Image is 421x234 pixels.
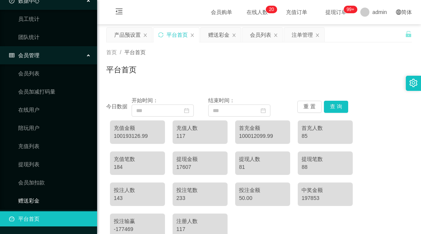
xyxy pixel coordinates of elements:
[114,163,161,171] div: 184
[106,0,132,25] i: 图标: menu-fold
[176,124,224,132] div: 充值人数
[9,53,14,58] i: 图标: table
[208,28,229,42] div: 赠送彩金
[176,163,224,171] div: 17607
[18,175,91,190] a: 会员加扣款
[114,225,161,233] div: -177469
[261,108,266,113] i: 图标: calendar
[184,108,189,113] i: 图标: calendar
[114,217,161,225] div: 投注输赢
[106,64,137,75] h1: 平台首页
[176,217,224,225] div: 注册人数
[18,84,91,99] a: 会员加减打码量
[297,101,322,113] button: 重 置
[176,155,224,163] div: 提现金额
[106,49,117,55] span: 首页
[232,33,236,37] i: 图标: close
[114,194,161,202] div: 143
[18,193,91,208] a: 赠送彩金
[302,132,349,140] div: 85
[409,79,418,87] i: 图标: setting
[18,102,91,117] a: 在线用户
[324,101,348,113] button: 查 询
[18,66,91,81] a: 会员列表
[106,103,132,111] div: 今日数据
[18,11,91,27] a: 员工统计
[322,9,350,15] span: 提现订单
[250,28,271,42] div: 会员列表
[239,194,286,202] div: 50.00
[302,186,349,194] div: 中奖金额
[239,124,286,132] div: 首充金额
[114,186,161,194] div: 投注人数
[272,6,274,13] p: 0
[315,33,320,37] i: 图标: close
[302,163,349,171] div: 88
[292,28,313,42] div: 注单管理
[9,211,91,226] a: 图标: dashboard平台首页
[176,186,224,194] div: 投注笔数
[302,124,349,132] div: 首充人数
[176,194,224,202] div: 233
[344,6,357,13] sup: 1052
[167,28,188,42] div: 平台首页
[266,6,277,13] sup: 20
[269,6,272,13] p: 2
[176,132,224,140] div: 117
[114,28,141,42] div: 产品预设置
[9,52,39,58] span: 会员管理
[132,97,158,103] span: 开始时间：
[114,124,161,132] div: 充值金额
[239,186,286,194] div: 投注金额
[302,155,349,163] div: 提现笔数
[124,49,146,55] span: 平台首页
[302,194,349,202] div: 197853
[239,163,286,171] div: 81
[396,9,401,15] i: 图标: global
[143,33,148,37] i: 图标: close
[158,32,163,37] i: 图标: sync
[190,33,195,37] i: 图标: close
[239,132,286,140] div: 100012099.99
[405,31,412,37] i: 图标: unlock
[208,97,235,103] span: 结束时间：
[282,9,311,15] span: 充值订单
[273,33,278,37] i: 图标: close
[114,132,161,140] div: 100193126.99
[114,155,161,163] div: 充值笔数
[18,139,91,154] a: 充值列表
[243,9,272,15] span: 在线人数
[176,225,224,233] div: 117
[18,30,91,45] a: 团队统计
[120,49,121,55] span: /
[18,120,91,136] a: 陪玩用户
[239,155,286,163] div: 提现人数
[18,157,91,172] a: 提现列表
